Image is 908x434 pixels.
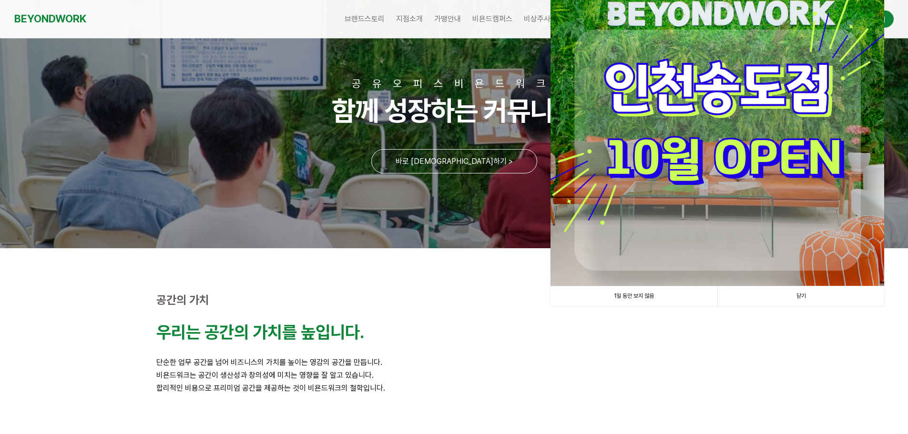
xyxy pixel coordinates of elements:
[434,14,461,23] span: 가맹안내
[156,322,364,343] strong: 우리는 공간의 가치를 높입니다.
[717,286,884,306] a: 닫기
[390,7,428,31] a: 지점소개
[428,7,467,31] a: 가맹안내
[524,14,564,23] span: 비상주사무실
[156,356,752,369] p: 단순한 업무 공간을 넘어 비즈니스의 가치를 높이는 영감의 공간을 만듭니다.
[345,14,385,23] span: 브랜드스토리
[156,382,752,394] p: 합리적인 비용으로 프리미엄 공간을 제공하는 것이 비욘드워크의 철학입니다.
[472,14,512,23] span: 비욘드캠퍼스
[396,14,423,23] span: 지점소개
[551,286,717,306] a: 1일 동안 보지 않음
[156,293,209,307] strong: 공간의 가치
[156,369,752,382] p: 비욘드워크는 공간이 생산성과 창의성에 미치는 영향을 잘 알고 있습니다.
[518,7,570,31] a: 비상주사무실
[339,7,390,31] a: 브랜드스토리
[467,7,518,31] a: 비욘드캠퍼스
[14,10,86,28] a: BEYONDWORK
